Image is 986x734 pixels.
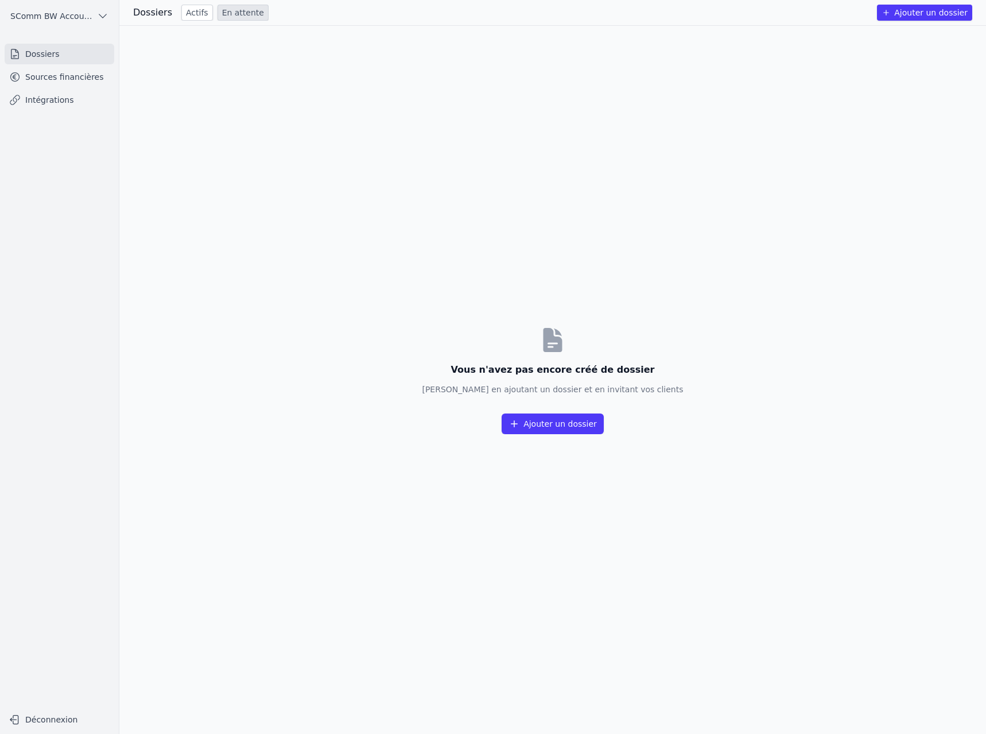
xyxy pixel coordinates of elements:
span: SComm BW Accounting [10,10,92,22]
h3: Vous n'avez pas encore créé de dossier [422,363,683,377]
a: En attente [218,5,269,21]
button: Ajouter un dossier [502,414,604,434]
button: Déconnexion [5,710,114,729]
p: [PERSON_NAME] en ajoutant un dossier et en invitant vos clients [422,384,683,395]
a: Dossiers [5,44,114,64]
a: Actifs [181,5,213,21]
a: Intégrations [5,90,114,110]
button: Ajouter un dossier [877,5,972,21]
h3: Dossiers [133,6,172,20]
button: SComm BW Accounting [5,7,114,25]
a: Sources financières [5,67,114,87]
